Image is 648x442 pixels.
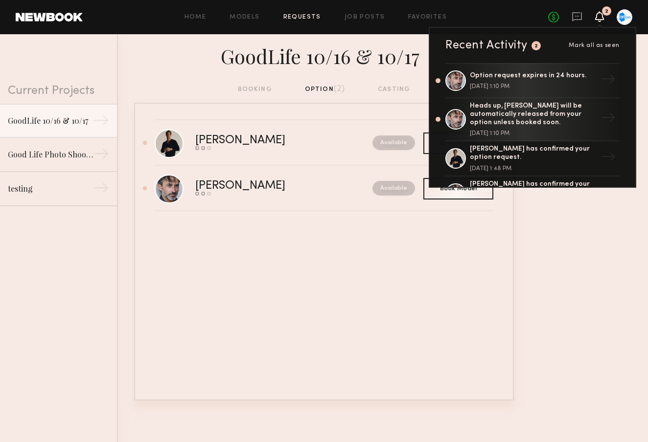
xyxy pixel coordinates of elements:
[470,180,597,197] div: [PERSON_NAME] has confirmed your option request.
[445,177,620,212] a: [PERSON_NAME] has confirmed your option request.→
[155,120,493,166] a: [PERSON_NAME]Available
[134,42,514,68] div: GoodLife 10/16 & 10/17
[185,14,207,21] a: Home
[445,141,620,177] a: [PERSON_NAME] has confirmed your option request.[DATE] 1:48 PM→
[155,166,493,211] a: [PERSON_NAME]Available
[445,98,620,141] a: Heads up, [PERSON_NAME] will be automatically released from your option unless booked soon.[DATE]...
[597,181,620,206] div: →
[8,115,93,127] div: GoodLife 10/16 & 10/17
[93,146,109,165] div: →
[470,145,597,162] div: [PERSON_NAME] has confirmed your option request.
[93,180,109,199] div: →
[605,9,608,14] div: 2
[470,131,597,136] div: [DATE] 1:10 PM
[569,43,620,48] span: Mark all as seen
[93,112,109,132] div: →
[534,44,538,49] div: 2
[440,186,477,192] span: Book Model
[597,68,620,93] div: →
[597,107,620,132] div: →
[8,183,93,195] div: testing
[372,135,415,150] nb-request-status: Available
[445,63,620,98] a: Option request expires in 24 hours.[DATE] 1:10 PM→
[470,166,597,172] div: [DATE] 1:48 PM
[470,102,597,127] div: Heads up, [PERSON_NAME] will be automatically released from your option unless booked soon.
[445,40,528,51] div: Recent Activity
[195,180,329,192] div: [PERSON_NAME]
[8,149,93,160] div: Good Life Photo Shoots 10/17 & 10/20
[345,14,385,21] a: Job Posts
[195,135,329,146] div: [PERSON_NAME]
[283,14,321,21] a: Requests
[408,14,447,21] a: Favorites
[597,146,620,171] div: →
[470,84,597,89] div: [DATE] 1:10 PM
[230,14,259,21] a: Models
[470,72,597,80] div: Option request expires in 24 hours.
[372,181,415,196] nb-request-status: Available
